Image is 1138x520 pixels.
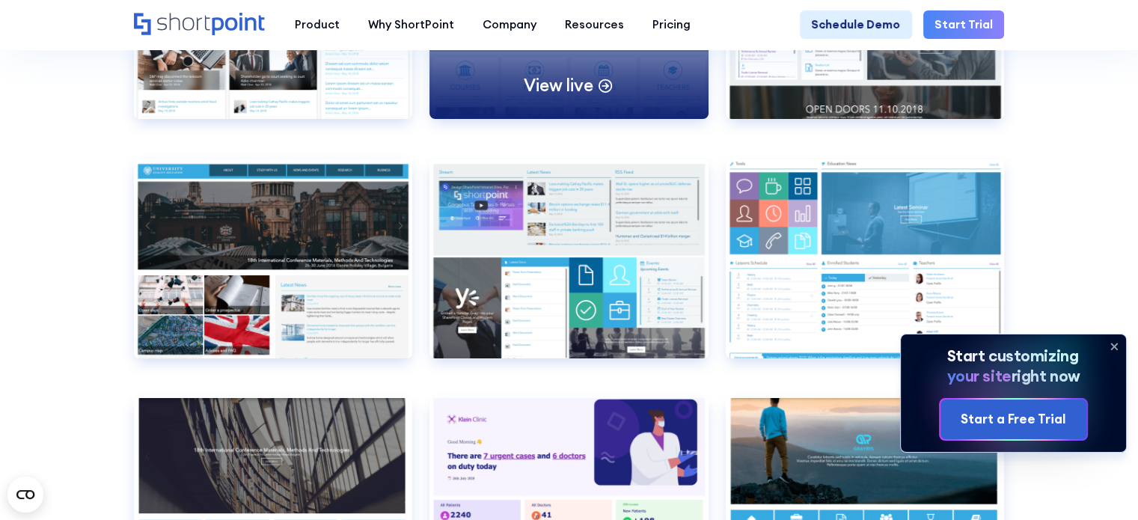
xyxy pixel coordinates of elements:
a: Product [281,10,354,39]
a: Education 6 [429,159,709,382]
a: Start Trial [923,10,1004,39]
div: Resources [565,16,624,34]
a: Schedule Demo [800,10,911,39]
a: Education 7 [726,159,1005,382]
a: Education 5 [134,159,413,382]
a: Pricing [638,10,705,39]
button: Open CMP widget [7,477,43,513]
div: Company [483,16,536,34]
div: Product [295,16,340,34]
a: Resources [551,10,638,39]
a: Company [468,10,551,39]
a: Home [134,13,266,37]
div: Why ShortPoint [368,16,454,34]
div: Pricing [652,16,691,34]
div: Start a Free Trial [961,410,1066,429]
a: Why ShortPoint [354,10,468,39]
a: Start a Free Trial [940,400,1087,439]
p: View live [524,74,593,97]
iframe: Chat Widget [1063,448,1138,520]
